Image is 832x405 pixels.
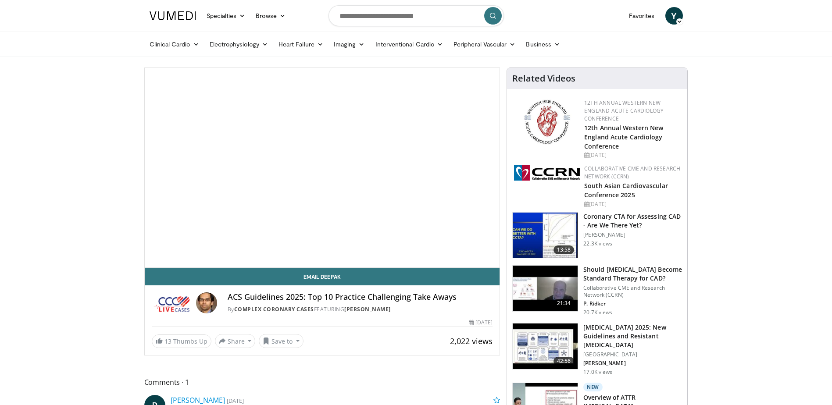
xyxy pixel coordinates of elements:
span: Comments 1 [144,377,500,388]
a: Collaborative CME and Research Network (CCRN) [584,165,680,180]
p: [PERSON_NAME] [583,231,682,238]
input: Search topics, interventions [329,5,504,26]
h3: Coronary CTA for Assessing CAD - Are We There Yet? [583,212,682,230]
a: 12th Annual Western New England Acute Cardiology Conference [584,99,664,122]
a: [PERSON_NAME] [344,306,391,313]
a: 13 Thumbs Up [152,334,211,348]
p: P. Ridker [583,300,682,307]
a: South Asian Cardiovascular Conference 2025 [584,181,668,199]
a: Electrophysiology [204,36,273,53]
span: 13 [164,337,171,345]
a: Browse [250,7,291,25]
a: Specialties [201,7,251,25]
img: Complex Coronary Cases [152,292,193,313]
div: [DATE] [584,200,680,208]
img: Avatar [196,292,217,313]
small: [DATE] [227,397,244,405]
h4: Related Videos [512,73,575,84]
img: VuMedi Logo [150,11,196,20]
a: 42:56 [MEDICAL_DATA] 2025: New Guidelines and Resistant [MEDICAL_DATA] [GEOGRAPHIC_DATA] [PERSON_... [512,323,682,376]
img: 0954f259-7907-4053-a817-32a96463ecc8.png.150x105_q85_autocrop_double_scale_upscale_version-0.2.png [523,99,571,145]
a: 13:58 Coronary CTA for Assessing CAD - Are We There Yet? [PERSON_NAME] 22.3K views [512,212,682,259]
div: [DATE] [469,319,493,327]
h3: [MEDICAL_DATA] 2025: New Guidelines and Resistant [MEDICAL_DATA] [583,323,682,349]
p: [PERSON_NAME] [583,360,682,367]
p: 17.0K views [583,369,612,376]
div: By FEATURING [228,306,493,313]
a: Clinical Cardio [144,36,204,53]
a: Imaging [329,36,370,53]
span: 2,022 views [450,336,493,346]
p: New [583,383,603,391]
a: Favorites [624,7,660,25]
img: eb63832d-2f75-457d-8c1a-bbdc90eb409c.150x105_q85_crop-smart_upscale.jpg [513,266,578,311]
p: [GEOGRAPHIC_DATA] [583,351,682,358]
img: 34b2b9a4-89e5-4b8c-b553-8a638b61a706.150x105_q85_crop-smart_upscale.jpg [513,213,578,258]
a: Peripheral Vascular [448,36,521,53]
img: a04ee3ba-8487-4636-b0fb-5e8d268f3737.png.150x105_q85_autocrop_double_scale_upscale_version-0.2.png [514,165,580,181]
a: Y [665,7,683,25]
p: Collaborative CME and Research Network (CCRN) [583,284,682,298]
span: 13:58 [553,245,575,254]
p: 20.7K views [583,309,612,316]
a: [PERSON_NAME] [171,395,225,405]
a: Email Deepak [145,268,500,285]
a: 21:34 Should [MEDICAL_DATA] Become Standard Therapy for CAD? Collaborative CME and Research Netwo... [512,265,682,316]
p: 22.3K views [583,240,612,247]
a: Complex Coronary Cases [234,306,314,313]
div: [DATE] [584,151,680,159]
span: 21:34 [553,299,575,308]
span: 42:56 [553,357,575,366]
img: 280bcb39-0f4e-42eb-9c44-b41b9262a277.150x105_q85_crop-smart_upscale.jpg [513,323,578,369]
button: Share [215,334,256,348]
a: Business [521,36,565,53]
video-js: Video Player [145,68,500,268]
a: Heart Failure [273,36,329,53]
button: Save to [259,334,304,348]
a: Interventional Cardio [370,36,449,53]
a: 12th Annual Western New England Acute Cardiology Conference [584,124,663,150]
h4: ACS Guidelines 2025: Top 10 Practice Challenging Take Aways [228,292,493,302]
h3: Should [MEDICAL_DATA] Become Standard Therapy for CAD? [583,265,682,283]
